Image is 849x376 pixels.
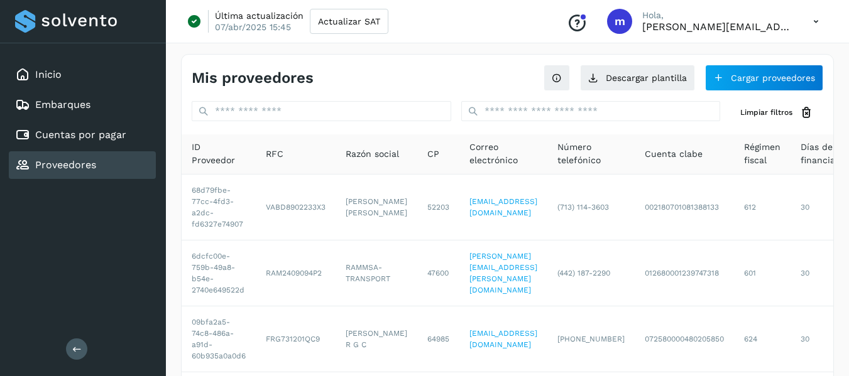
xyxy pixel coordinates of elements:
[266,148,283,161] span: RFC
[215,10,304,21] p: Última actualización
[740,107,792,118] span: Limpiar filtros
[469,197,537,217] a: [EMAIL_ADDRESS][DOMAIN_NAME]
[192,141,246,167] span: ID Proveedor
[744,141,781,167] span: Régimen fiscal
[192,69,314,87] h4: Mis proveedores
[9,121,156,149] div: Cuentas por pagar
[705,65,823,91] button: Cargar proveedores
[256,240,336,306] td: RAM2409094P2
[182,240,256,306] td: 6dcfc00e-759b-49a8-b54e-2740e649522d
[182,175,256,240] td: 68d79fbe-77cc-4fd3-a2dc-fd6327e74907
[35,159,96,171] a: Proveedores
[734,175,791,240] td: 612
[730,101,823,124] button: Limpiar filtros
[215,21,291,33] p: 07/abr/2025 15:45
[734,306,791,372] td: 624
[734,240,791,306] td: 601
[336,240,417,306] td: RAMMSA-TRANSPORT
[469,141,537,167] span: Correo electrónico
[557,335,625,343] span: [PHONE_NUMBER]
[182,306,256,372] td: 09bfa2a5-74c8-486a-a91d-60b935a0a0d6
[318,17,380,26] span: Actualizar SAT
[635,175,734,240] td: 002180701081388133
[336,306,417,372] td: [PERSON_NAME] R G C
[469,329,537,349] a: [EMAIL_ADDRESS][DOMAIN_NAME]
[635,240,734,306] td: 012680001239747318
[256,175,336,240] td: VABD8902233X3
[642,21,793,33] p: martin.golarte@otarlogistics.com
[557,269,610,277] span: (442) 187-2290
[35,68,62,80] a: Inicio
[9,151,156,179] div: Proveedores
[417,175,459,240] td: 52203
[35,99,90,110] a: Embarques
[469,252,537,294] a: [PERSON_NAME][EMAIL_ADDRESS][PERSON_NAME][DOMAIN_NAME]
[336,175,417,240] td: [PERSON_NAME] [PERSON_NAME]
[580,65,695,91] button: Descargar plantilla
[642,10,793,21] p: Hola,
[427,148,439,161] span: CP
[645,148,703,161] span: Cuenta clabe
[417,240,459,306] td: 47600
[9,61,156,89] div: Inicio
[35,129,126,141] a: Cuentas por pagar
[9,91,156,119] div: Embarques
[557,141,625,167] span: Número telefónico
[346,148,399,161] span: Razón social
[310,9,388,34] button: Actualizar SAT
[417,306,459,372] td: 64985
[557,203,609,212] span: (713) 114-3603
[635,306,734,372] td: 072580000480205850
[256,306,336,372] td: FRG731201QC9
